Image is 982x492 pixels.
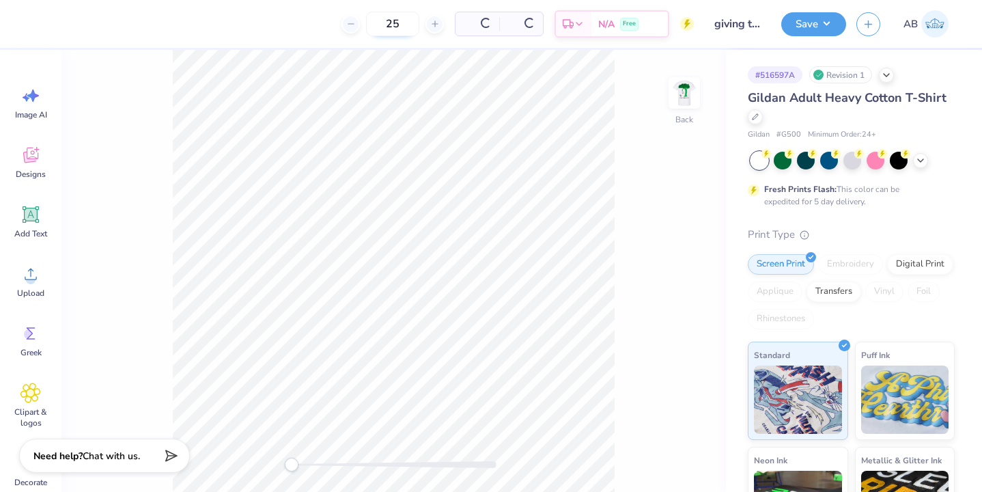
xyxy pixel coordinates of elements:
[675,113,693,126] div: Back
[754,453,787,467] span: Neon Ink
[818,254,883,275] div: Embroidery
[903,16,918,32] span: AB
[748,90,946,106] span: Gildan Adult Heavy Cotton T-Shirt
[861,453,942,467] span: Metallic & Glitter Ink
[623,19,636,29] span: Free
[704,10,771,38] input: Untitled Design
[776,129,801,141] span: # G500
[921,10,949,38] img: Amanda Barasa
[861,348,890,362] span: Puff Ink
[33,450,83,463] strong: Need help?
[14,477,47,488] span: Decorate
[754,366,842,434] img: Standard
[748,66,802,83] div: # 516597A
[861,366,949,434] img: Puff Ink
[8,407,53,428] span: Clipart & logos
[16,169,46,180] span: Designs
[908,282,940,302] div: Foil
[366,12,419,36] input: – –
[83,450,140,463] span: Chat with us.
[14,228,47,239] span: Add Text
[20,347,42,358] span: Greek
[15,109,47,120] span: Image AI
[598,17,615,31] span: N/A
[897,10,955,38] a: AB
[748,282,802,302] div: Applique
[806,282,861,302] div: Transfers
[748,309,814,329] div: Rhinestones
[748,129,770,141] span: Gildan
[781,12,846,36] button: Save
[671,79,698,107] img: Back
[887,254,953,275] div: Digital Print
[748,254,814,275] div: Screen Print
[764,183,932,208] div: This color can be expedited for 5 day delivery.
[865,282,903,302] div: Vinyl
[748,227,955,243] div: Print Type
[809,66,872,83] div: Revision 1
[808,129,876,141] span: Minimum Order: 24 +
[754,348,790,362] span: Standard
[764,184,837,195] strong: Fresh Prints Flash:
[17,288,44,299] span: Upload
[285,458,298,471] div: Accessibility label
